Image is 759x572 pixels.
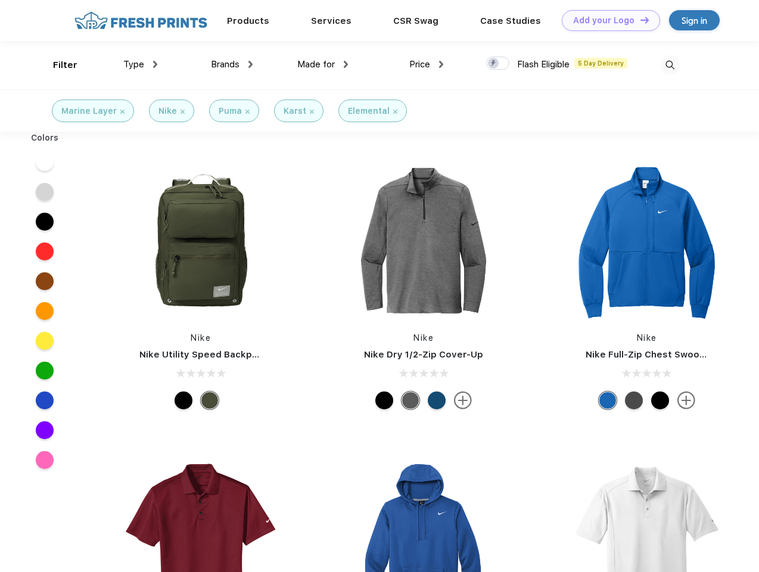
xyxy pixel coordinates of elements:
[573,15,634,26] div: Add your Logo
[402,391,419,409] div: Black Heather
[53,58,77,72] div: Filter
[677,391,695,409] img: more.svg
[71,10,211,31] img: fo%20logo%202.webp
[682,14,707,27] div: Sign in
[439,61,443,68] img: dropdown.png
[428,391,446,409] div: Gym Blue
[181,110,185,114] img: filter_cancel.svg
[139,349,268,360] a: Nike Utility Speed Backpack
[122,161,280,320] img: func=resize&h=266
[348,105,390,117] div: Elemental
[454,391,472,409] img: more.svg
[574,58,627,69] span: 5 Day Delivery
[586,349,744,360] a: Nike Full-Zip Chest Swoosh Jacket
[375,391,393,409] div: Black
[284,105,306,117] div: Karst
[660,55,680,75] img: desktop_search.svg
[61,105,117,117] div: Marine Layer
[191,333,211,343] a: Nike
[344,61,348,68] img: dropdown.png
[409,59,430,70] span: Price
[625,391,643,409] div: Anthracite
[311,15,351,26] a: Services
[517,59,570,70] span: Flash Eligible
[344,161,503,320] img: func=resize&h=266
[120,110,125,114] img: filter_cancel.svg
[651,391,669,409] div: Black
[201,391,219,409] div: Cargo Khaki
[310,110,314,114] img: filter_cancel.svg
[227,15,269,26] a: Products
[123,59,144,70] span: Type
[413,333,434,343] a: Nike
[175,391,192,409] div: Black
[211,59,239,70] span: Brands
[640,17,649,23] img: DT
[153,61,157,68] img: dropdown.png
[219,105,242,117] div: Puma
[364,349,483,360] a: Nike Dry 1/2-Zip Cover-Up
[599,391,617,409] div: Royal
[297,59,335,70] span: Made for
[393,15,438,26] a: CSR Swag
[637,333,657,343] a: Nike
[669,10,720,30] a: Sign in
[393,110,397,114] img: filter_cancel.svg
[22,132,68,144] div: Colors
[245,110,250,114] img: filter_cancel.svg
[248,61,253,68] img: dropdown.png
[568,161,726,320] img: func=resize&h=266
[158,105,177,117] div: Nike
